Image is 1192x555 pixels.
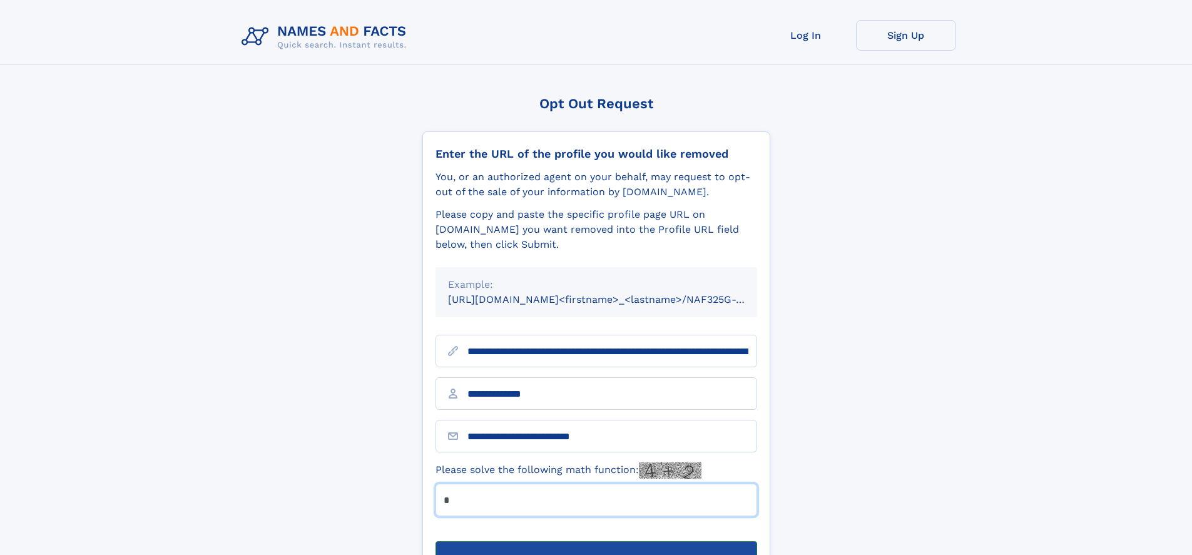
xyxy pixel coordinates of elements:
[436,147,757,161] div: Enter the URL of the profile you would like removed
[422,96,770,111] div: Opt Out Request
[237,20,417,54] img: Logo Names and Facts
[448,277,745,292] div: Example:
[436,170,757,200] div: You, or an authorized agent on your behalf, may request to opt-out of the sale of your informatio...
[448,293,781,305] small: [URL][DOMAIN_NAME]<firstname>_<lastname>/NAF325G-xxxxxxxx
[756,20,856,51] a: Log In
[436,462,701,479] label: Please solve the following math function:
[436,207,757,252] div: Please copy and paste the specific profile page URL on [DOMAIN_NAME] you want removed into the Pr...
[856,20,956,51] a: Sign Up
